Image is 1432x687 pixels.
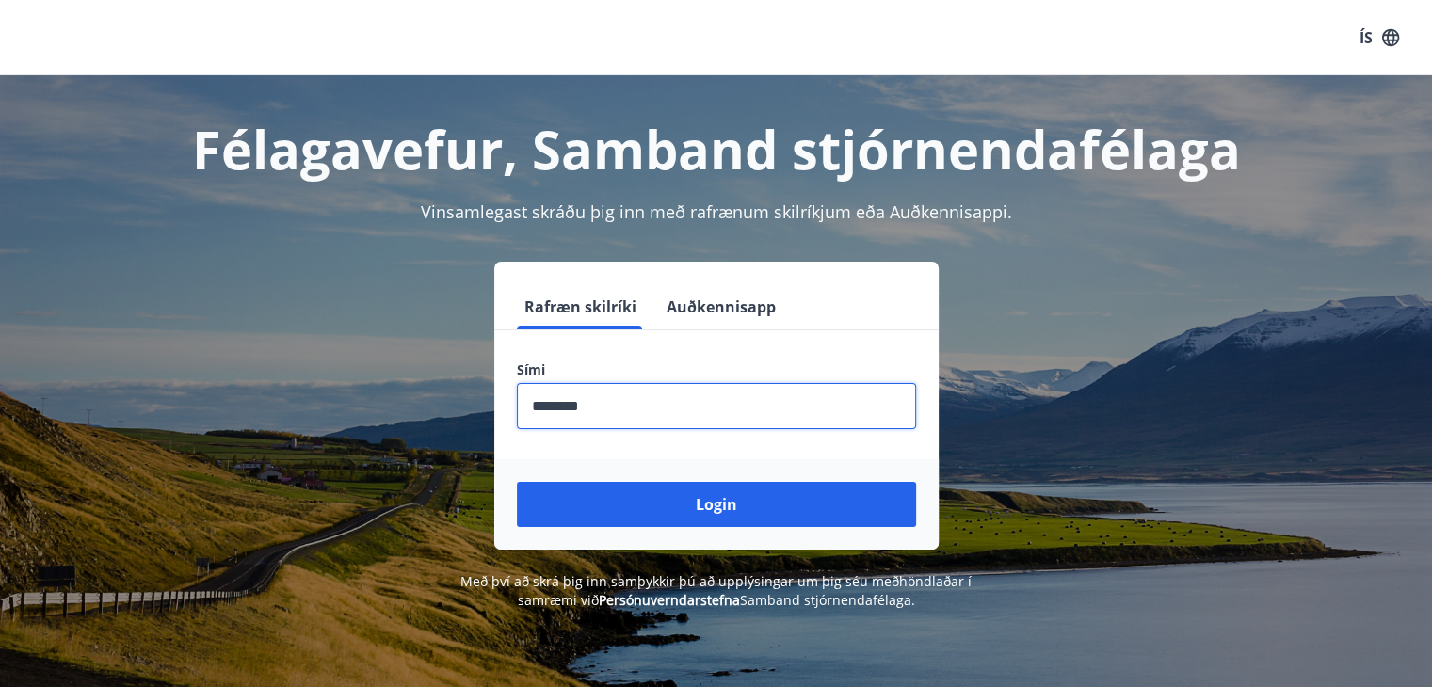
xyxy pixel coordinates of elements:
button: Rafræn skilríki [517,284,644,329]
h1: Félagavefur, Samband stjórnendafélaga [61,113,1372,184]
button: Login [517,482,916,527]
span: Með því að skrá þig inn samþykkir þú að upplýsingar um þig séu meðhöndlaðar í samræmi við Samband... [460,572,972,609]
a: Persónuverndarstefna [599,591,740,609]
button: Auðkennisapp [659,284,783,329]
button: ÍS [1349,21,1409,55]
label: Sími [517,360,916,379]
span: Vinsamlegast skráðu þig inn með rafrænum skilríkjum eða Auðkennisappi. [421,200,1012,223]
